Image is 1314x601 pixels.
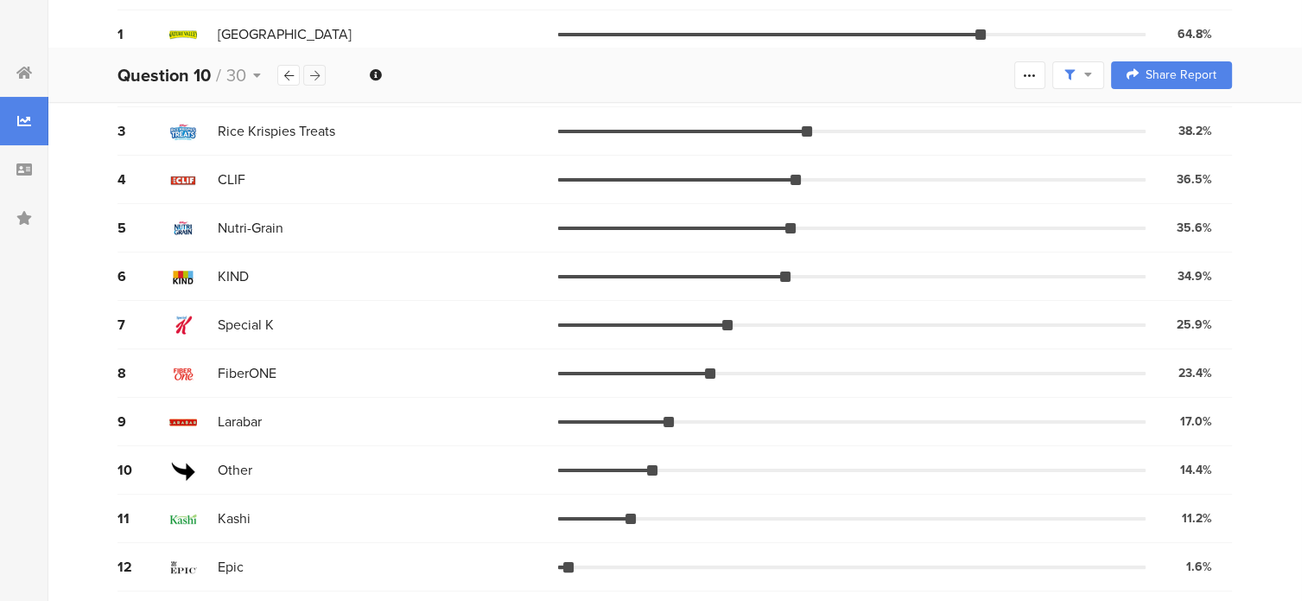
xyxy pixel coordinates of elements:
span: FiberONE [218,363,276,383]
img: d3718dnoaommpf.cloudfront.net%2Fitem%2F9d3decdf2dee65ed5e00.png [169,457,197,484]
div: 64.8% [1178,25,1212,43]
span: Larabar [218,412,262,432]
img: d3718dnoaommpf.cloudfront.net%2Fitem%2F0b82d23480f4e622a96c.png [169,263,197,291]
span: Epic [218,557,244,577]
div: 25.9% [1177,316,1212,334]
img: d3718dnoaommpf.cloudfront.net%2Fitem%2F6893956b8b6b93595c7a.png [169,505,197,533]
div: 4 [117,169,169,189]
div: 6 [117,266,169,286]
div: 7 [117,315,169,335]
div: 11 [117,508,169,528]
div: 1.6% [1186,558,1212,576]
div: 23.4% [1178,364,1212,382]
span: Other [218,460,252,480]
img: d3718dnoaommpf.cloudfront.net%2Fitem%2F804ceb406545ce871c00.png [169,360,197,387]
span: 30 [226,62,246,88]
div: 36.5% [1177,170,1212,189]
span: CLIF [218,169,245,189]
span: [GEOGRAPHIC_DATA] [218,24,352,44]
div: 35.6% [1177,219,1212,237]
div: 1 [117,24,169,44]
span: / [216,62,221,88]
span: Kashi [218,508,251,528]
img: d3718dnoaommpf.cloudfront.net%2Fitem%2F5869f1738542219a7f8d.png [169,166,197,194]
div: 14.4% [1180,461,1212,479]
div: 10 [117,460,169,480]
b: Question 10 [117,62,211,88]
img: d3718dnoaommpf.cloudfront.net%2Fitem%2F56b24b3f04166c3a911f.png [169,214,197,242]
div: 17.0% [1180,412,1212,431]
div: 38.2% [1178,122,1212,140]
div: 8 [117,363,169,383]
span: KIND [218,266,249,286]
div: 11.2% [1182,509,1212,527]
img: d3718dnoaommpf.cloudfront.net%2Fitem%2F0b5545049168e104dc25.png [169,21,197,48]
span: Share Report [1146,69,1216,81]
img: d3718dnoaommpf.cloudfront.net%2Fitem%2Fb30749c90c3267dbec81.png [169,311,197,339]
img: d3718dnoaommpf.cloudfront.net%2Fitem%2Faa6f8948eabfa5e4031a.png [169,553,197,581]
div: 34.9% [1178,267,1212,285]
img: d3718dnoaommpf.cloudfront.net%2Fitem%2F3d7d1cdbe265804ab731.png [169,118,197,145]
div: 12 [117,557,169,577]
span: Special K [218,315,274,335]
div: 5 [117,218,169,238]
span: Rice Krispies Treats [218,121,335,141]
div: 9 [117,412,169,432]
span: Nutri-Grain [218,218,283,238]
img: d3718dnoaommpf.cloudfront.net%2Fitem%2F45171febc4b574b2c4d6.png [169,408,197,436]
div: 3 [117,121,169,141]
